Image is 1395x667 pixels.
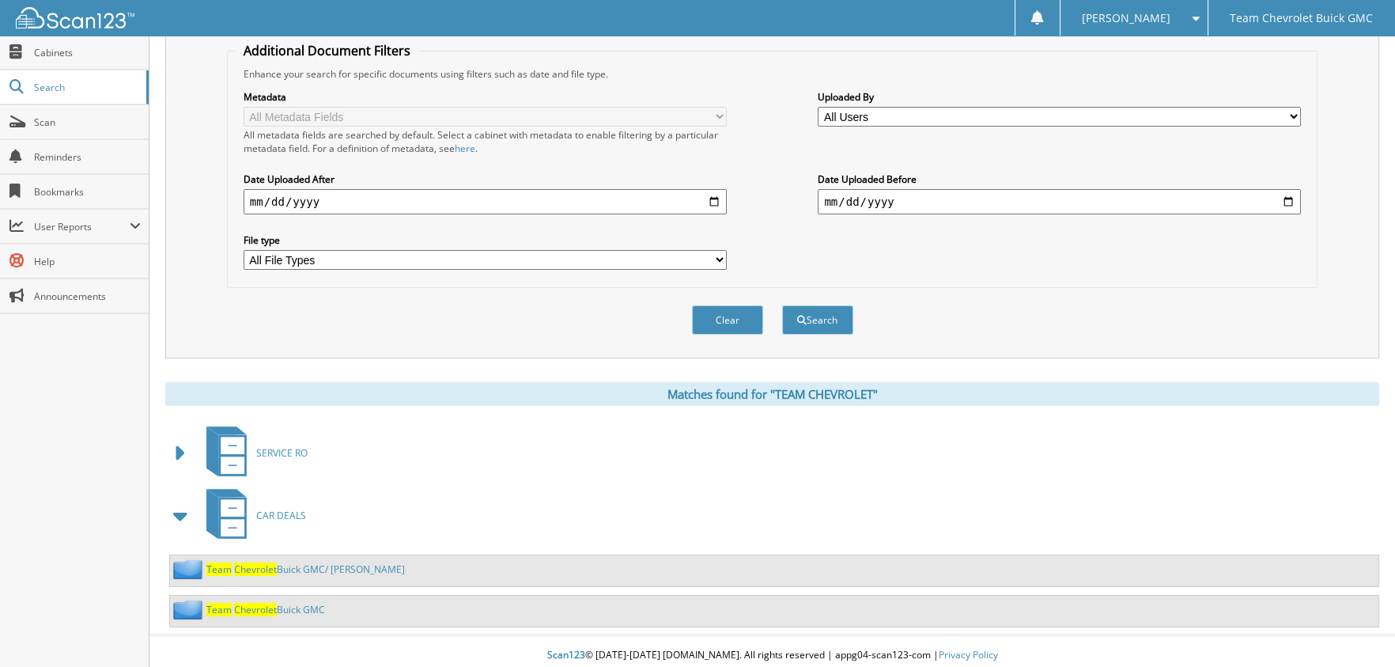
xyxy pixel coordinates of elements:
[244,233,727,247] label: File type
[234,603,277,616] span: Chevrolet
[1230,13,1373,23] span: Team Chevrolet Buick GMC
[455,142,475,155] a: here
[34,220,130,233] span: User Reports
[197,484,306,547] a: CAR DEALS
[34,290,141,303] span: Announcements
[34,150,141,164] span: Reminders
[206,563,232,576] span: Team
[244,189,727,214] input: start
[244,128,727,155] div: All metadata fields are searched by default. Select a cabinet with metadata to enable filtering b...
[547,648,585,661] span: Scan123
[34,81,138,94] span: Search
[16,7,134,28] img: scan123-logo-white.svg
[244,90,727,104] label: Metadata
[206,603,232,616] span: Team
[692,305,763,335] button: Clear
[818,189,1301,214] input: end
[256,446,308,460] span: SERVICE RO
[782,305,853,335] button: Search
[165,382,1379,406] div: Matches found for "TEAM CHEVROLET"
[34,185,141,199] span: Bookmarks
[34,116,141,129] span: Scan
[206,603,325,616] a: Team ChevroletBuick GMC
[34,255,141,268] span: Help
[206,563,405,576] a: Team ChevroletBuick GMC/ [PERSON_NAME]
[1082,13,1170,23] span: [PERSON_NAME]
[244,172,727,186] label: Date Uploaded After
[818,90,1301,104] label: Uploaded By
[818,172,1301,186] label: Date Uploaded Before
[173,559,206,579] img: folder2.png
[34,46,141,59] span: Cabinets
[939,648,998,661] a: Privacy Policy
[256,509,306,522] span: CAR DEALS
[236,42,418,59] legend: Additional Document Filters
[197,422,308,484] a: SERVICE RO
[1316,591,1395,667] iframe: Chat Widget
[234,563,277,576] span: Chevrolet
[173,600,206,620] img: folder2.png
[236,67,1310,81] div: Enhance your search for specific documents using filters such as date and file type.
